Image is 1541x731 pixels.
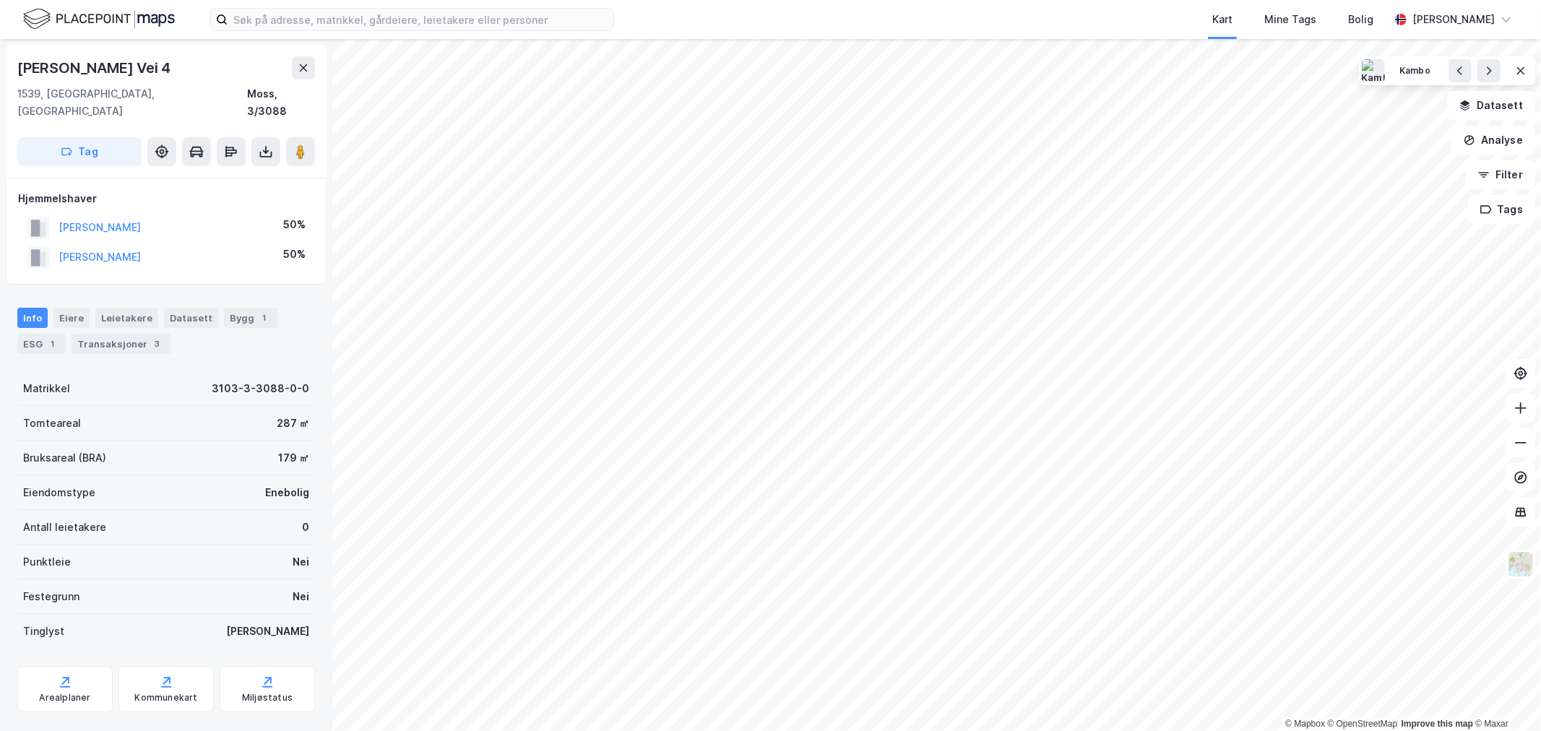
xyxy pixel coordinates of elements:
button: Kambo [1391,59,1441,82]
div: 1 [257,311,272,325]
div: Tomteareal [23,415,81,432]
div: Bruksareal (BRA) [23,449,106,467]
button: Datasett [1447,91,1535,120]
div: Nei [293,588,309,605]
div: 3 [150,337,165,351]
div: Miljøstatus [242,692,293,704]
div: Hjemmelshaver [18,190,314,207]
div: Kart [1212,11,1233,28]
div: [PERSON_NAME] [226,623,309,640]
div: Bolig [1348,11,1373,28]
div: Antall leietakere [23,519,106,536]
div: Enebolig [265,484,309,501]
button: Analyse [1451,126,1535,155]
div: 3103-3-3088-0-0 [212,380,309,397]
div: [PERSON_NAME] [1412,11,1495,28]
img: Kambo [1362,59,1385,82]
div: Kambo [1400,65,1431,77]
div: Transaksjoner [72,334,170,354]
div: Info [17,308,48,328]
a: Improve this map [1402,719,1473,729]
div: 50% [283,246,306,263]
a: Mapbox [1285,719,1325,729]
div: Datasett [164,308,218,328]
div: Arealplaner [39,692,90,704]
div: Mine Tags [1264,11,1316,28]
button: Filter [1466,160,1535,189]
div: Eiendomstype [23,484,95,501]
div: 1539, [GEOGRAPHIC_DATA], [GEOGRAPHIC_DATA] [17,85,247,120]
a: OpenStreetMap [1328,719,1398,729]
div: Leietakere [95,308,158,328]
div: Punktleie [23,553,71,571]
div: 0 [302,519,309,536]
img: Z [1507,550,1534,578]
div: Tinglyst [23,623,64,640]
button: Tags [1468,195,1535,224]
div: Nei [293,553,309,571]
div: [PERSON_NAME] Vei 4 [17,56,173,79]
div: 179 ㎡ [278,449,309,467]
div: Kontrollprogram for chat [1469,662,1541,731]
div: Kommunekart [134,692,197,704]
div: Matrikkel [23,380,70,397]
input: Søk på adresse, matrikkel, gårdeiere, leietakere eller personer [228,9,613,30]
button: Tag [17,137,142,166]
div: Moss, 3/3088 [247,85,315,120]
iframe: Chat Widget [1469,662,1541,731]
div: ESG [17,334,66,354]
div: 50% [283,216,306,233]
div: Bygg [224,308,277,328]
div: Festegrunn [23,588,79,605]
img: logo.f888ab2527a4732fd821a326f86c7f29.svg [23,7,175,32]
div: 287 ㎡ [277,415,309,432]
div: 1 [46,337,60,351]
div: Eiere [53,308,90,328]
